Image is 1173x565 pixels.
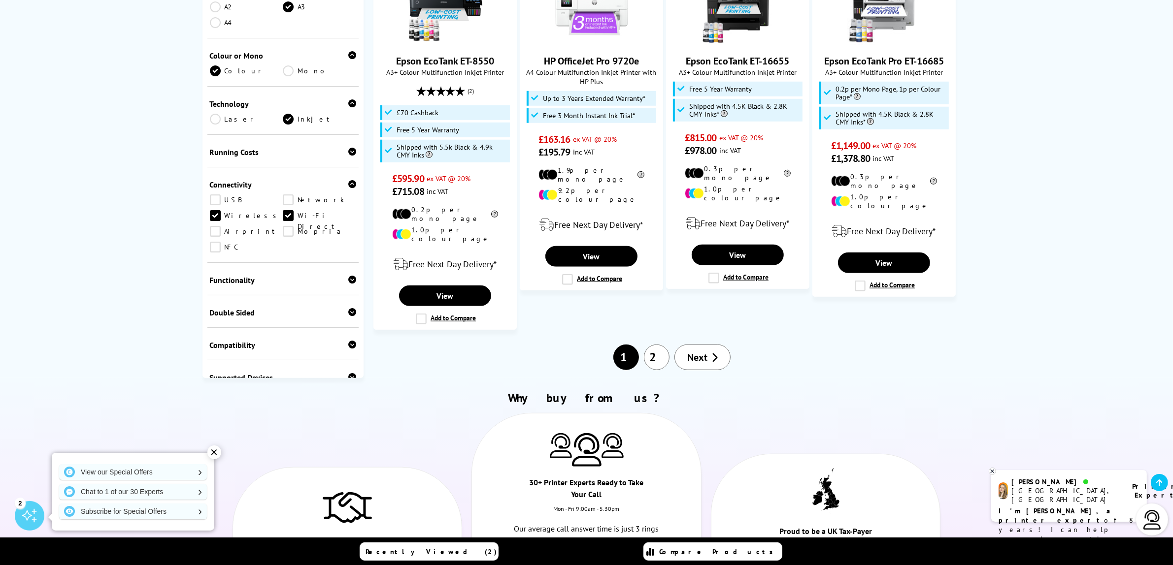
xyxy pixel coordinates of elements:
span: ex VAT @ 20% [719,133,763,142]
label: Add to Compare [416,314,476,324]
li: 1.9p per mono page [538,166,644,184]
span: (2) [468,82,474,100]
div: ✕ [207,445,221,459]
span: ex VAT @ 20% [872,141,916,150]
a: Epson EcoTank Pro ET-16685 [847,37,921,47]
a: Compare Products [643,542,782,561]
span: Shipped with 5.5k Black & 4.9k CMY Inks [397,143,508,159]
div: Double Sided [210,308,357,317]
div: Running Costs [210,147,357,157]
li: 0.2p per mono page [392,205,498,223]
span: inc VAT [719,146,741,155]
span: £70 Cashback [397,109,438,117]
span: ex VAT @ 20% [427,174,470,183]
a: 2 [644,345,670,370]
span: inc VAT [872,154,894,163]
a: Epson EcoTank ET-8550 [396,55,494,67]
div: Mon - Fri 9:00am - 5.30pm [472,505,701,522]
a: Next [674,345,731,370]
div: Technology [210,99,357,109]
a: HP OfficeJet Pro 9720e [544,55,639,67]
span: Shipped with 4.5K Black & 2.8K CMY Inks* [836,110,947,126]
img: user-headset-light.svg [1142,510,1162,530]
a: USB [210,194,283,205]
a: View [399,285,491,306]
div: Colour or Mono [210,51,357,61]
a: Network [283,194,356,205]
a: Recently Viewed (2) [360,542,499,561]
li: 0.3p per mono page [831,172,937,190]
span: Next [687,351,707,364]
span: £815.00 [685,131,717,144]
a: View [692,245,783,265]
li: 1.0p per colour page [685,185,791,202]
label: Add to Compare [855,281,915,291]
span: Up to 3 Years Extended Warranty* [543,94,645,102]
a: Wireless [210,210,283,221]
span: £195.79 [538,146,570,158]
a: Epson EcoTank ET-16655 [686,55,790,67]
a: Inkjet [283,114,356,125]
a: Subscribe for Special Offers [59,503,207,519]
div: Functionality [210,275,357,285]
span: inc VAT [573,147,595,157]
span: £595.90 [392,172,424,185]
a: HP OfficeJet Pro 9720e [555,37,629,47]
span: £1,378.80 [831,152,870,165]
img: Trusted Service [323,487,372,527]
img: Printer Experts [572,433,602,467]
a: Laser [210,114,283,125]
span: ex VAT @ 20% [573,134,617,144]
a: Epson EcoTank ET-16655 [701,37,775,47]
a: A2 [210,1,283,12]
span: Free 3 Month Instant Ink Trial* [543,112,635,120]
span: inc VAT [427,187,448,196]
p: of 8 years! I can help you choose the right product [999,506,1139,553]
a: View [838,252,930,273]
li: 0.3p per mono page [685,164,791,182]
p: Our average call answer time is just 3 rings [506,522,667,535]
li: 1.0p per colour page [392,225,498,243]
span: 0.2p per Mono Page, 1p per Colour Page* [836,85,947,101]
div: 30+ Printer Experts Ready to Take Your Call [529,476,643,505]
a: Chat to 1 of our 30 Experts [59,484,207,500]
span: £715.08 [392,185,424,198]
span: £163.16 [538,133,570,146]
span: Free 5 Year Warranty [689,85,752,93]
img: Printer Experts [602,433,624,458]
div: modal_delivery [525,211,658,239]
div: [GEOGRAPHIC_DATA], [GEOGRAPHIC_DATA] [1012,486,1120,504]
img: Printer Experts [550,433,572,458]
div: Connectivity [210,180,357,189]
a: Colour [210,65,283,76]
div: Compatibility [210,340,357,350]
a: View [545,246,637,267]
span: Free 5 Year Warranty [397,126,459,134]
a: A4 [210,17,283,28]
li: 1.0p per colour page [831,192,937,210]
a: Wi-Fi Direct [283,210,356,221]
label: Add to Compare [708,273,769,283]
a: A3 [283,1,356,12]
b: I'm [PERSON_NAME], a printer expert [999,506,1113,525]
span: £1,149.00 [831,139,870,152]
span: A3+ Colour Multifunction Inkjet Printer [671,67,804,77]
a: NFC [210,242,283,252]
div: modal_delivery [671,210,804,237]
span: Recently Viewed (2) [366,547,497,556]
a: Epson EcoTank ET-8550 [408,37,482,47]
div: 2 [15,498,26,508]
a: Airprint [210,226,283,237]
img: amy-livechat.png [999,482,1008,500]
div: modal_delivery [818,218,950,245]
span: Compare Products [660,547,779,556]
img: UK tax payer [812,468,839,513]
a: View our Special Offers [59,464,207,480]
span: Shipped with 4.5K Black & 2.8K CMY Inks* [689,102,801,118]
div: [PERSON_NAME] [1012,477,1120,486]
span: A3+ Colour Multifunction Inkjet Printer [818,67,950,77]
label: Add to Compare [562,274,622,285]
h2: Why buy from us? [228,390,945,406]
span: £978.00 [685,144,717,157]
li: 9.2p per colour page [538,186,644,204]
